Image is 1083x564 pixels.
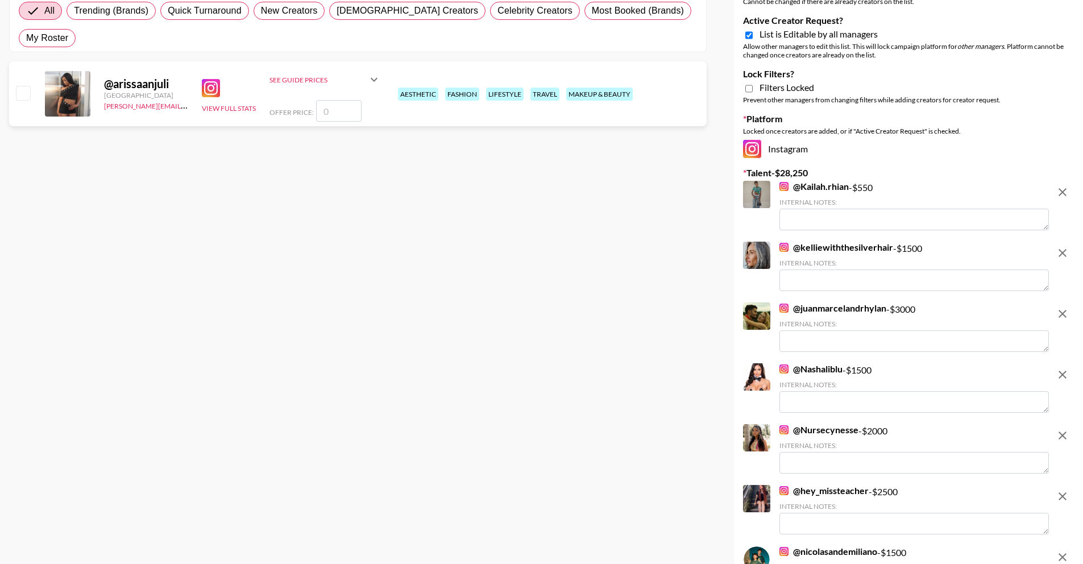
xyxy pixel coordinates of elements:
[104,77,188,91] div: @ arissaanjuli
[445,88,479,101] div: fashion
[337,4,478,18] span: [DEMOGRAPHIC_DATA] Creators
[779,181,1049,230] div: - $ 550
[760,82,814,93] span: Filters Locked
[779,424,1049,474] div: - $ 2000
[779,242,893,253] a: @kelliewiththesilverhair
[743,68,1074,80] label: Lock Filters?
[1051,424,1074,447] button: remove
[1051,363,1074,386] button: remove
[779,182,789,191] img: Instagram
[957,42,1004,51] em: other managers
[743,140,1074,158] div: Instagram
[104,91,188,99] div: [GEOGRAPHIC_DATA]
[74,4,148,18] span: Trending (Brands)
[779,181,849,192] a: @Kailah.rhian
[1051,242,1074,264] button: remove
[269,76,367,84] div: See Guide Prices
[202,104,256,113] button: View Full Stats
[779,486,789,495] img: Instagram
[779,302,886,314] a: @juanmarcelandrhylan
[779,380,1049,389] div: Internal Notes:
[779,546,877,557] a: @nicolasandemiliano
[779,304,789,313] img: Instagram
[486,88,524,101] div: lifestyle
[743,113,1074,125] label: Platform
[779,198,1049,206] div: Internal Notes:
[743,127,1074,135] div: Locked once creators are added, or if "Active Creator Request" is checked.
[779,363,843,375] a: @Nashaliblu
[1051,485,1074,508] button: remove
[743,96,1074,104] div: Prevent other managers from changing filters while adding creators for creator request.
[592,4,684,18] span: Most Booked (Brands)
[566,88,633,101] div: makeup & beauty
[530,88,559,101] div: travel
[779,425,789,434] img: Instagram
[779,485,869,496] a: @hey_missteacher
[779,424,858,436] a: @Nursecynesse
[1051,302,1074,325] button: remove
[743,42,1074,59] div: Allow other managers to edit this list. This will lock campaign platform for . Platform cannot be...
[779,320,1049,328] div: Internal Notes:
[743,15,1074,26] label: Active Creator Request?
[1051,181,1074,204] button: remove
[269,108,314,117] span: Offer Price:
[202,79,220,97] img: Instagram
[779,363,1049,413] div: - $ 1500
[168,4,242,18] span: Quick Turnaround
[44,4,55,18] span: All
[26,31,68,45] span: My Roster
[779,243,789,252] img: Instagram
[398,88,438,101] div: aesthetic
[779,441,1049,450] div: Internal Notes:
[760,28,878,40] span: List is Editable by all managers
[269,66,381,93] div: See Guide Prices
[779,502,1049,511] div: Internal Notes:
[104,99,272,110] a: [PERSON_NAME][EMAIL_ADDRESS][DOMAIN_NAME]
[743,140,761,158] img: Instagram
[779,259,1049,267] div: Internal Notes:
[779,547,789,556] img: Instagram
[316,100,362,122] input: 0
[779,302,1049,352] div: - $ 3000
[261,4,318,18] span: New Creators
[779,485,1049,534] div: - $ 2500
[779,242,1049,291] div: - $ 1500
[743,167,1074,179] label: Talent - $ 28,250
[779,364,789,374] img: Instagram
[497,4,572,18] span: Celebrity Creators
